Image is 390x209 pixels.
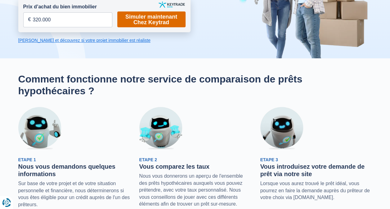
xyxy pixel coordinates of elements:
[159,2,185,8] img: keytrade
[18,37,191,43] a: [PERSON_NAME] et découvrez si votre projet immobilier est réaliste
[28,16,31,23] span: €
[18,157,36,162] span: Etape 1
[18,107,61,150] img: Etape 1
[18,73,372,97] h2: Comment fonctionne notre service de comparaison de prêts hypothécaires ?
[23,3,97,11] label: Prix d’achat du bien immobilier
[260,107,303,150] img: Etape 3
[260,180,372,201] p: Lorsque vous aurez trouvé le prêt idéal, vous pourrez en faire la demande auprès du prêteur de vo...
[18,163,130,178] h3: Nous vous demandons quelques informations
[139,157,157,162] span: Etape 2
[139,107,182,150] img: Etape 2
[117,11,186,27] a: Simuler maintenant Chez Keytrad
[139,163,251,170] h3: Vous comparez les taux
[139,173,251,207] p: Nous vous donnerons un aperçu de l'ensemble des prêts hypothécaires auxquels vous pouvez prétendr...
[260,157,278,162] span: Etape 3
[260,163,372,178] h3: Vous introduisez votre demande de prêt via notre site
[18,180,130,208] p: Sur base de votre projet et de votre situation personnelle et financière, nous déterminerons si v...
